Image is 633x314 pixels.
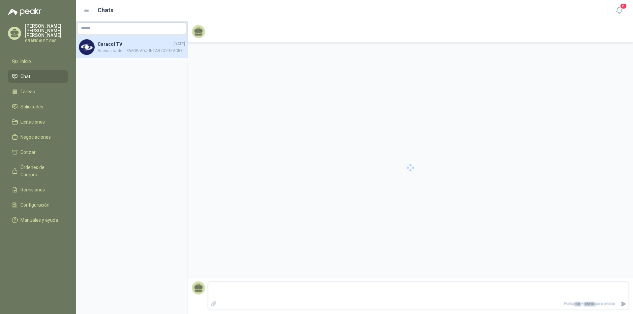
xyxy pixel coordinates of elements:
[8,199,68,211] a: Configuración
[8,85,68,98] a: Tareas
[20,164,62,178] span: Órdenes de Compra
[8,184,68,196] a: Remisiones
[8,8,42,16] img: Logo peakr
[620,3,627,9] span: 8
[20,186,45,193] span: Remisiones
[98,48,185,54] span: Buenas tardes. FAVOR ADJUNTAR COTIZACION EN SU FORMATO
[8,116,68,128] a: Licitaciones
[8,146,68,158] a: Cotizar
[20,118,45,126] span: Licitaciones
[8,100,68,113] a: Solicitudes
[8,214,68,226] a: Manuales y ayuda
[8,55,68,68] a: Inicio
[8,161,68,181] a: Órdenes de Compra
[25,39,68,43] p: GRAFICALEZ SAS
[20,73,30,80] span: Chat
[20,58,31,65] span: Inicio
[76,36,188,58] a: Company LogoCaracol TV[DATE]Buenas tardes. FAVOR ADJUNTAR COTIZACION EN SU FORMATO
[20,88,35,95] span: Tareas
[173,41,185,47] span: [DATE]
[8,70,68,83] a: Chat
[20,133,51,141] span: Negociaciones
[613,5,625,16] button: 8
[25,24,68,38] p: [PERSON_NAME] [PERSON_NAME] [PERSON_NAME]
[20,201,49,209] span: Configuración
[20,103,43,110] span: Solicitudes
[8,131,68,143] a: Negociaciones
[20,216,58,224] span: Manuales y ayuda
[98,41,172,48] h4: Caracol TV
[79,39,95,55] img: Company Logo
[20,149,36,156] span: Cotizar
[98,6,113,15] h1: Chats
